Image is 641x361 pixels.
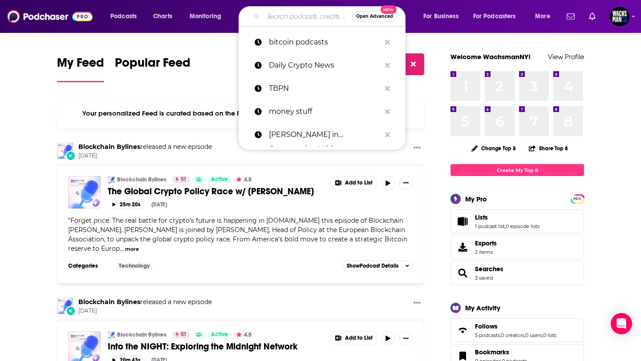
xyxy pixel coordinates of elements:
[269,100,381,123] p: money stuff
[247,6,414,27] div: Search podcasts, credits, & more...
[475,348,527,356] a: Bookmarks
[117,176,166,183] a: Blockchain Bylines
[57,143,73,159] img: Blockchain Bylines
[78,298,212,306] h3: released a new episode
[475,239,497,247] span: Exports
[563,9,578,24] a: Show notifications dropdown
[153,10,172,23] span: Charts
[183,9,233,24] button: open menu
[239,100,406,123] a: money stuff
[108,341,297,352] span: Into the NIGHT: Exploring the Midnight Network
[108,186,314,197] span: The Global Crypto Policy Race w/ [PERSON_NAME]
[234,176,254,183] button: 4.5
[345,180,373,186] span: Add to List
[234,331,254,338] button: 4.5
[475,223,505,229] a: 1 podcast list
[239,77,406,100] a: TBPN
[473,10,516,23] span: For Podcasters
[190,10,221,23] span: Monitoring
[181,330,187,339] span: 51
[505,223,506,229] span: ,
[115,262,153,269] a: Technology
[68,262,108,269] h3: Categories
[450,318,584,342] span: Follows
[104,9,148,24] button: open menu
[66,306,76,316] div: New Episode
[151,201,167,208] div: [DATE]
[465,304,500,312] div: My Activity
[57,98,424,128] div: Your personalized Feed is curated based on the Podcasts, Creators, Users, and Lists that you Follow.
[475,213,488,221] span: Lists
[7,8,93,25] img: Podchaser - Follow, Share and Rate Podcasts
[68,217,407,253] span: "
[108,331,115,338] img: Blockchain Bylines
[181,175,187,184] span: 51
[239,54,406,77] a: Daily Crypto News
[68,176,101,209] img: The Global Crypto Policy Race w/ Erwin Voloder
[147,9,178,24] a: Charts
[78,152,212,160] span: [DATE]
[475,249,497,255] span: 2 items
[524,332,525,338] span: ,
[501,332,524,338] a: 0 creators
[585,9,599,24] a: Show notifications dropdown
[475,348,509,356] span: Bookmarks
[454,324,471,337] a: Follows
[347,263,398,269] span: Show Podcast Details
[269,123,381,146] p: Catherine Murray in Conversation With
[172,176,190,183] a: 51
[467,9,529,24] button: open menu
[110,10,137,23] span: Podcasts
[542,332,543,338] span: ,
[57,298,73,314] img: Blockchain Bylines
[466,143,521,154] button: Change Top 8
[239,31,406,54] a: bitcoin podcasts
[356,14,393,19] span: Open Advanced
[269,31,381,54] p: bitcoin podcasts
[66,151,76,160] div: New Episode
[506,223,540,229] a: 0 episode lists
[475,265,503,273] a: Searches
[207,331,231,338] a: Active
[475,213,540,221] a: Lists
[399,176,413,190] button: Show More Button
[125,245,139,253] button: more
[269,54,381,77] p: Daily Crypto News
[117,331,166,338] a: Blockchain Bylines
[610,7,629,26] span: Logged in as WachsmanNY
[465,195,487,203] div: My Pro
[610,7,629,26] img: User Profile
[68,217,407,253] span: Forget price. The real battle for crypto’s future is happening in [DOMAIN_NAME] this episode of B...
[548,52,584,61] a: View Profile
[423,10,458,23] span: For Business
[450,164,584,176] a: Create My Top 8
[410,298,424,309] button: Show More Button
[108,176,115,183] img: Blockchain Bylines
[343,261,413,271] button: ShowPodcast Details
[120,245,124,253] span: ...
[450,261,584,285] span: Searches
[269,77,381,100] p: TBPN
[78,298,140,306] a: Blockchain Bylines
[450,209,584,233] span: Lists
[381,5,397,14] span: New
[108,201,144,209] button: 25m 20s
[454,267,471,279] a: Searches
[611,313,632,334] div: Open Intercom Messenger
[417,9,470,24] button: open menu
[529,9,561,24] button: open menu
[352,11,397,22] button: Open AdvancedNew
[610,7,629,26] button: Show profile menu
[211,175,228,184] span: Active
[263,9,352,24] input: Search podcasts, credits, & more...
[475,275,493,281] a: 3 saved
[528,140,568,157] button: Share Top 8
[525,332,542,338] a: 0 users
